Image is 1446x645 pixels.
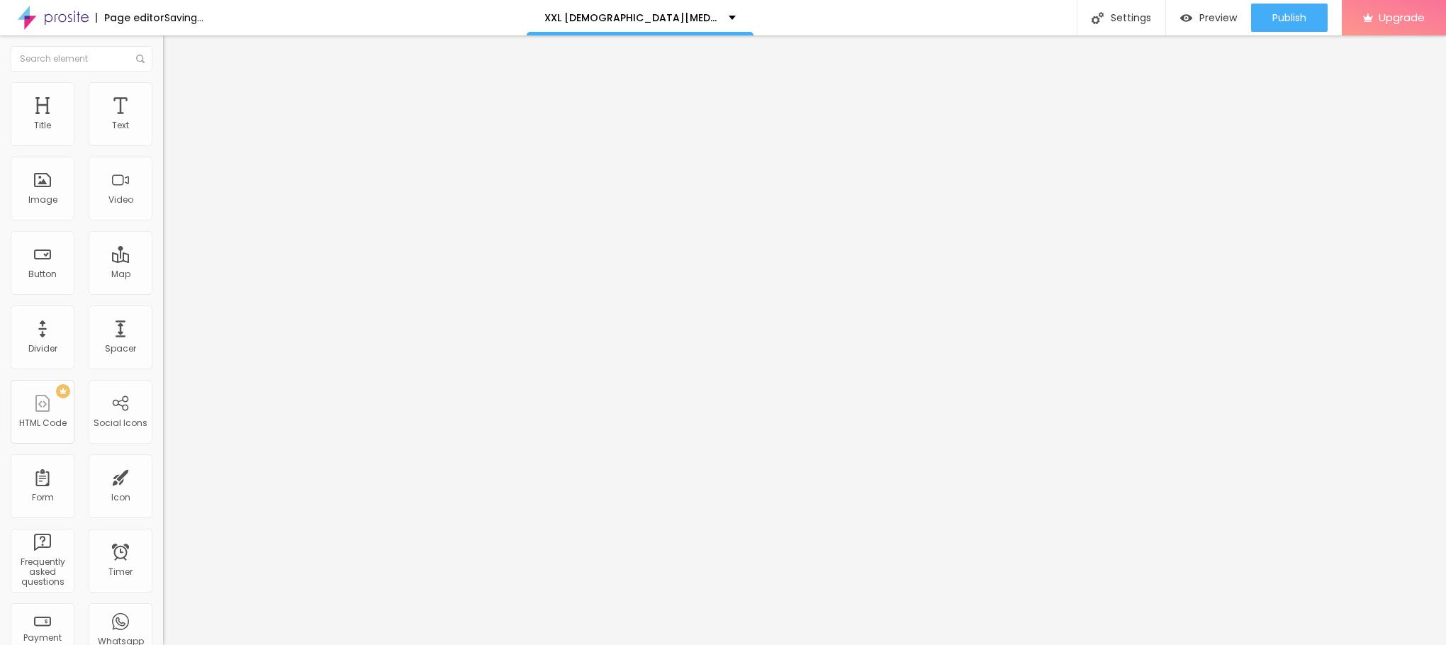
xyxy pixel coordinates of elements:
input: Search element [11,46,152,72]
div: HTML Code [19,418,67,428]
span: Upgrade [1379,11,1425,23]
div: Image [28,195,57,205]
img: Icone [1092,12,1104,24]
div: Button [28,269,57,279]
div: Title [34,120,51,130]
div: Page editor [96,13,164,23]
div: Saving... [164,13,203,23]
div: Timer [108,567,133,577]
button: Preview [1166,4,1251,32]
div: Form [32,493,54,503]
div: Icon [111,493,130,503]
img: view-1.svg [1180,12,1192,24]
span: Preview [1199,12,1237,23]
div: Text [112,120,129,130]
div: Frequently asked questions [14,557,70,588]
iframe: Editor [163,35,1446,645]
button: Publish [1251,4,1328,32]
span: Publish [1272,12,1306,23]
div: Map [111,269,130,279]
div: Social Icons [94,418,147,428]
div: Spacer [105,344,136,354]
p: XXL [DEMOGRAPHIC_DATA][MEDICAL_DATA] Gummies [GEOGRAPHIC_DATA] [544,13,718,23]
div: Divider [28,344,57,354]
img: Icone [136,55,145,63]
div: Video [108,195,133,205]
